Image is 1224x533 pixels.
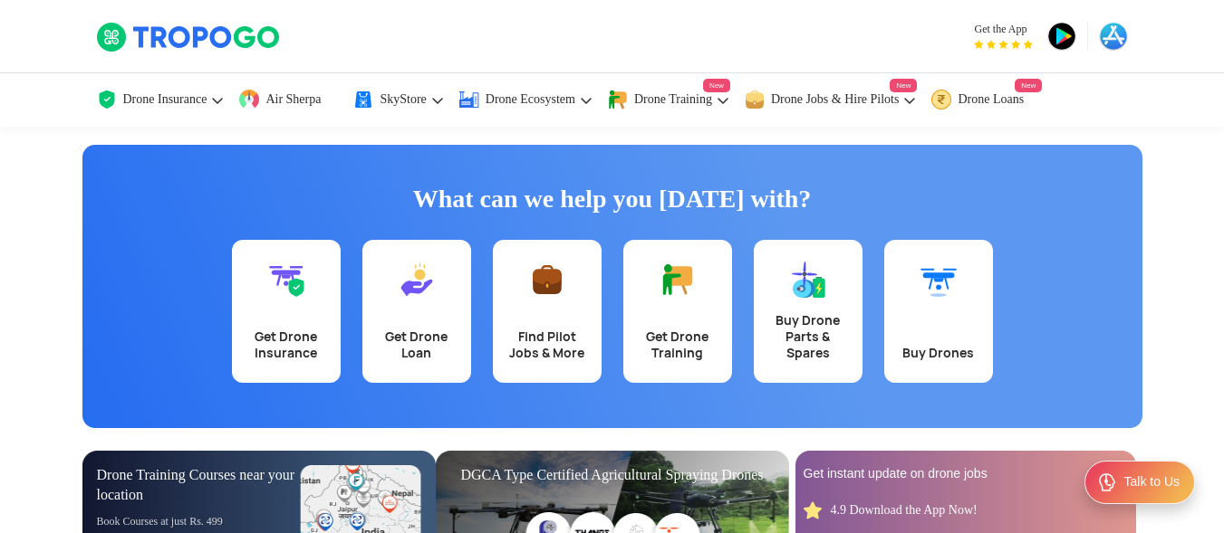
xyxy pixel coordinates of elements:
img: Get Drone Training [660,262,696,298]
a: Get Drone Insurance [232,240,341,383]
div: Get Drone Training [634,328,721,361]
img: ic_Support.svg [1096,471,1118,493]
a: Buy Drone Parts & Spares [754,240,863,383]
a: Drone LoansNew [930,73,1042,127]
img: playstore [1047,22,1076,51]
span: SkyStore [380,92,426,107]
span: Drone Insurance [123,92,207,107]
div: Drone Training Courses near your location [97,465,302,505]
img: Get Drone Loan [399,262,435,298]
span: Drone Training [634,92,712,107]
a: Drone Ecosystem [458,73,593,127]
a: Drone Insurance [96,73,226,127]
div: Find Pilot Jobs & More [504,328,591,361]
span: Get the App [974,22,1033,36]
span: Air Sherpa [265,92,321,107]
div: Get Drone Loan [373,328,460,361]
a: Drone TrainingNew [607,73,730,127]
span: Drone Jobs & Hire Pilots [771,92,900,107]
a: Get Drone Loan [362,240,471,383]
div: 4.9 Download the App Now! [831,501,978,519]
a: SkyStore [352,73,444,127]
a: Drone Jobs & Hire PilotsNew [744,73,918,127]
h1: What can we help you [DATE] with? [96,181,1129,217]
img: Get Drone Insurance [268,262,304,298]
img: TropoGo Logo [96,22,282,52]
img: Find Pilot Jobs & More [529,262,565,298]
img: Buy Drones [920,262,957,298]
div: Buy Drones [895,345,982,361]
span: New [703,79,730,92]
img: star_rating [804,501,822,519]
span: Drone Loans [958,92,1024,107]
img: appstore [1099,22,1128,51]
span: New [890,79,917,92]
img: Buy Drone Parts & Spares [790,262,826,298]
div: DGCA Type Certified Agricultural Spraying Drones [450,465,775,485]
a: Get Drone Training [623,240,732,383]
div: Get instant update on drone jobs [804,465,1128,483]
img: App Raking [974,40,1033,49]
a: Buy Drones [884,240,993,383]
a: Find Pilot Jobs & More [493,240,602,383]
div: Get Drone Insurance [243,328,330,361]
div: Talk to Us [1124,473,1180,491]
a: Air Sherpa [238,73,339,127]
div: Book Courses at just Rs. 499 [97,514,302,528]
div: Buy Drone Parts & Spares [765,312,852,361]
span: New [1015,79,1042,92]
span: Drone Ecosystem [486,92,575,107]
